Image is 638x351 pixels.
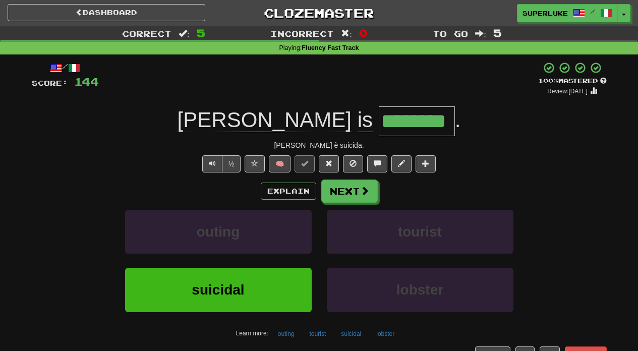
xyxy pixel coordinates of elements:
[270,28,334,38] span: Incorrect
[32,140,607,150] div: [PERSON_NAME] è suicida.
[32,62,99,74] div: /
[455,108,461,132] span: .
[125,210,312,254] button: outing
[192,282,244,298] span: suicidal
[391,155,412,172] button: Edit sentence (alt+d)
[202,155,222,172] button: Play sentence audio (ctl+space)
[179,29,190,38] span: :
[200,155,241,172] div: Text-to-speech controls
[475,29,486,38] span: :
[335,326,367,341] button: suicidal
[32,79,68,87] span: Score:
[236,330,268,337] small: Learn more:
[416,155,436,172] button: Add to collection (alt+a)
[197,224,240,240] span: outing
[302,44,359,51] strong: Fluency Fast Track
[517,4,618,22] a: superluke /
[367,155,387,172] button: Discuss sentence (alt+u)
[523,9,568,18] span: superluke
[493,27,502,39] span: 5
[547,88,588,95] small: Review: [DATE]
[220,4,418,22] a: Clozemaster
[358,108,373,132] span: is
[398,224,442,240] span: tourist
[319,155,339,172] button: Reset to 0% Mastered (alt+r)
[396,282,443,298] span: lobster
[197,27,205,39] span: 5
[538,77,558,85] span: 100 %
[341,29,352,38] span: :
[74,75,99,88] span: 144
[359,27,368,39] span: 0
[538,77,607,86] div: Mastered
[327,210,513,254] button: tourist
[245,155,265,172] button: Favorite sentence (alt+f)
[304,326,332,341] button: tourist
[178,108,352,132] span: [PERSON_NAME]
[261,183,316,200] button: Explain
[125,268,312,312] button: suicidal
[122,28,171,38] span: Correct
[433,28,468,38] span: To go
[327,268,513,312] button: lobster
[272,326,300,341] button: outing
[269,155,291,172] button: 🧠
[371,326,400,341] button: lobster
[590,8,595,15] span: /
[321,180,378,203] button: Next
[295,155,315,172] button: Set this sentence to 100% Mastered (alt+m)
[222,155,241,172] button: ½
[343,155,363,172] button: Ignore sentence (alt+i)
[8,4,205,21] a: Dashboard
